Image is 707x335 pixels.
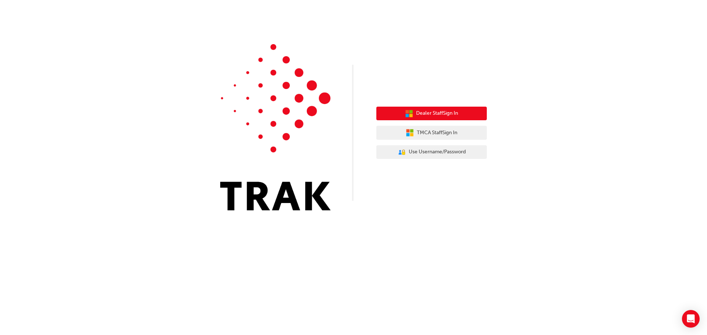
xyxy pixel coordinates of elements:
[376,145,487,159] button: Use Username/Password
[416,109,458,118] span: Dealer Staff Sign In
[220,44,331,210] img: Trak
[376,107,487,121] button: Dealer StaffSign In
[682,310,700,328] div: Open Intercom Messenger
[376,126,487,140] button: TMCA StaffSign In
[417,129,457,137] span: TMCA Staff Sign In
[409,148,466,156] span: Use Username/Password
